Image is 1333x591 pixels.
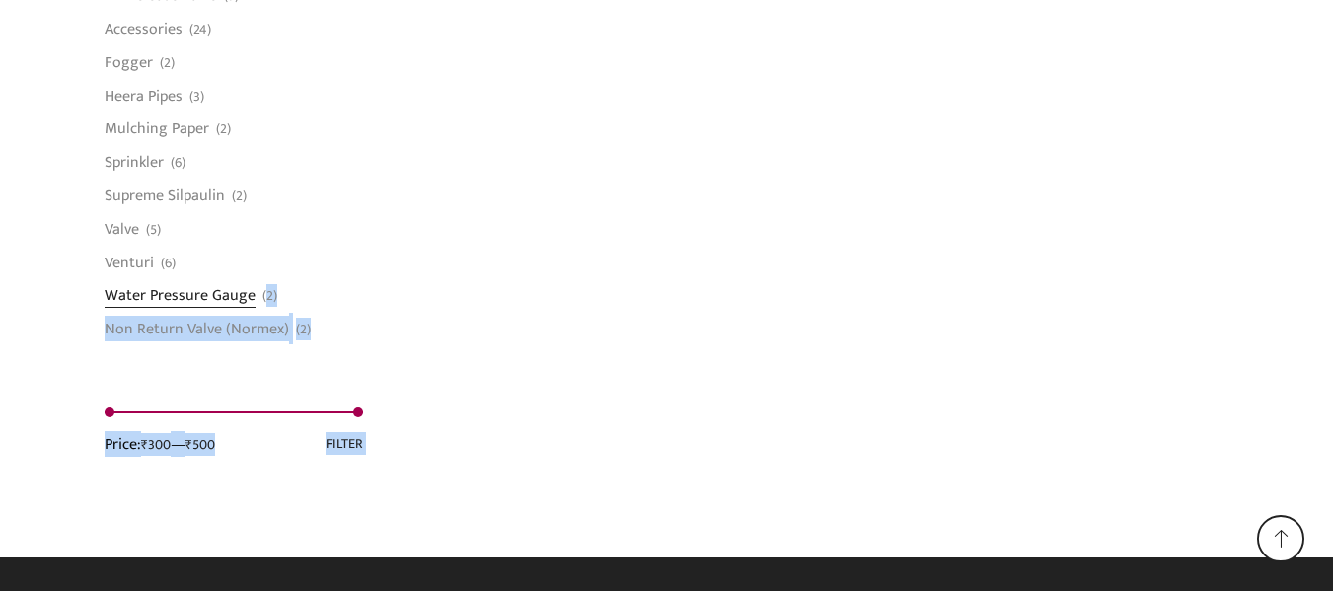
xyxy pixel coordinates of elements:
span: (2) [216,119,231,139]
a: Heera Pipes [105,79,183,112]
a: Sprinkler [105,146,164,180]
span: (3) [189,87,204,107]
span: (2) [262,286,277,306]
span: (6) [171,153,185,173]
a: Supreme Silpaulin [105,180,225,213]
a: Water Pressure Gauge [105,279,256,313]
span: (6) [161,254,176,273]
a: Valve [105,212,139,246]
span: (2) [160,53,175,73]
a: Venturi [105,246,154,279]
span: ₹500 [185,433,215,456]
button: Filter [326,433,363,456]
a: Non Return Valve (Normex) [105,313,289,340]
span: (5) [146,220,161,240]
span: ₹300 [141,433,171,456]
a: Mulching Paper [105,112,209,146]
a: Accessories [105,13,183,46]
span: (2) [296,320,311,339]
span: (24) [189,20,211,39]
a: Fogger [105,45,153,79]
div: Price: — [105,433,215,456]
span: (2) [232,186,247,206]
